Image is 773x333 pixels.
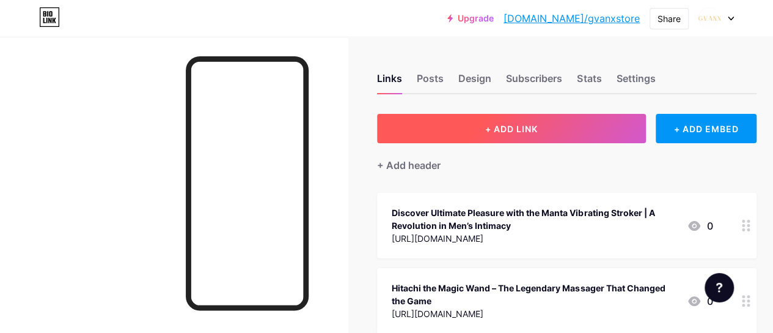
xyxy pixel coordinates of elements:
[658,12,681,25] div: Share
[417,71,444,93] div: Posts
[447,13,494,23] a: Upgrade
[698,7,721,30] img: gvanxstore
[504,11,640,26] a: [DOMAIN_NAME]/gvanxstore
[485,124,538,134] span: + ADD LINK
[377,71,402,93] div: Links
[687,219,713,233] div: 0
[616,71,655,93] div: Settings
[458,71,491,93] div: Design
[377,114,646,143] button: + ADD LINK
[392,282,677,307] div: Hitachi the Magic Wand – The Legendary Massager That Changed the Game
[656,114,757,143] div: + ADD EMBED
[506,71,562,93] div: Subscribers
[577,71,601,93] div: Stats
[377,158,441,173] div: + Add header
[392,232,677,245] div: [URL][DOMAIN_NAME]
[687,294,713,309] div: 0
[392,206,677,232] div: Discover Ultimate Pleasure with the Manta Vibrating Stroker | A Revolution in Men’s Intimacy
[392,307,677,320] div: [URL][DOMAIN_NAME]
